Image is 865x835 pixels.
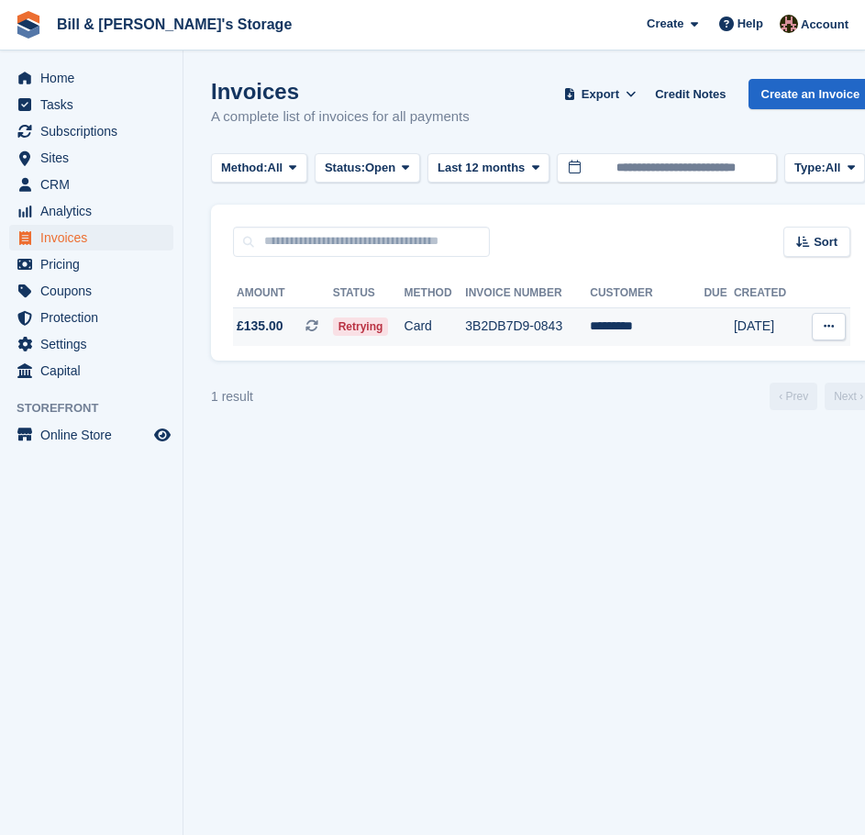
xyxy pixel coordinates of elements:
[40,358,150,384] span: Capital
[9,331,173,357] a: menu
[734,307,801,346] td: [DATE]
[50,9,299,39] a: Bill & [PERSON_NAME]'s Storage
[9,278,173,304] a: menu
[211,79,470,104] h1: Invoices
[333,317,389,336] span: Retrying
[40,172,150,197] span: CRM
[9,118,173,144] a: menu
[237,317,283,336] span: £135.00
[814,233,837,251] span: Sort
[9,145,173,171] a: menu
[734,279,801,308] th: Created
[9,422,173,448] a: menu
[40,198,150,224] span: Analytics
[40,65,150,91] span: Home
[40,305,150,330] span: Protection
[784,153,865,184] button: Type: All
[268,159,283,177] span: All
[780,15,798,33] img: Jack Bottesch
[427,153,549,184] button: Last 12 months
[9,358,173,384] a: menu
[9,198,173,224] a: menu
[438,159,525,177] span: Last 12 months
[9,305,173,330] a: menu
[40,118,150,144] span: Subscriptions
[365,159,395,177] span: Open
[211,153,307,184] button: Method: All
[9,225,173,250] a: menu
[40,331,150,357] span: Settings
[770,383,817,410] a: Previous
[560,79,641,109] button: Export
[40,92,150,117] span: Tasks
[221,159,268,177] span: Method:
[40,145,150,171] span: Sites
[794,159,826,177] span: Type:
[465,307,590,346] td: 3B2DB7D9-0843
[648,79,733,109] a: Credit Notes
[211,387,253,406] div: 1 result
[40,278,150,304] span: Coupons
[737,15,763,33] span: Help
[315,153,420,184] button: Status: Open
[801,16,848,34] span: Account
[325,159,365,177] span: Status:
[9,172,173,197] a: menu
[15,11,42,39] img: stora-icon-8386f47178a22dfd0bd8f6a31ec36ba5ce8667c1dd55bd0f319d3a0aa187defe.svg
[704,279,734,308] th: Due
[333,279,405,308] th: Status
[9,92,173,117] a: menu
[826,159,841,177] span: All
[405,307,466,346] td: Card
[647,15,683,33] span: Create
[9,251,173,277] a: menu
[590,279,704,308] th: Customer
[233,279,333,308] th: Amount
[40,251,150,277] span: Pricing
[40,225,150,250] span: Invoices
[9,65,173,91] a: menu
[582,85,619,104] span: Export
[17,399,183,417] span: Storefront
[40,422,150,448] span: Online Store
[151,424,173,446] a: Preview store
[405,279,466,308] th: Method
[211,106,470,128] p: A complete list of invoices for all payments
[465,279,590,308] th: Invoice Number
